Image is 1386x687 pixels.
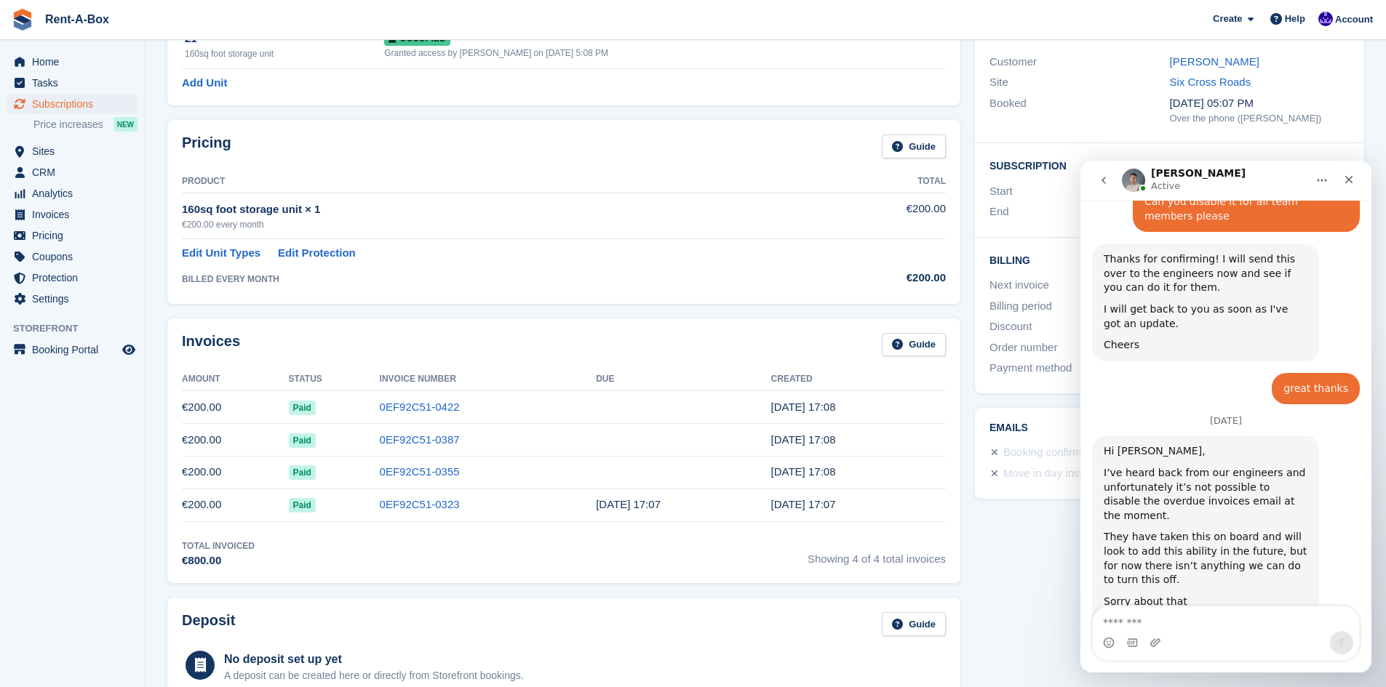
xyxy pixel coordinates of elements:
span: Home [32,52,119,72]
span: Paid [289,498,316,513]
th: Status [289,368,380,391]
th: Product [182,170,805,193]
a: menu [7,52,138,72]
a: 0EF92C51-0355 [380,465,460,478]
div: Booked [989,95,1169,126]
div: [DATE] 05:07 PM [1170,95,1350,112]
th: Created [771,368,946,391]
td: €200.00 [182,489,289,521]
span: Storefront [13,321,145,336]
span: Help [1285,12,1305,26]
div: Booking confirmation [1003,444,1105,462]
p: A deposit can be created here or directly from Storefront bookings. [224,668,524,683]
div: Start [989,183,1169,200]
a: menu [7,73,138,93]
h2: Invoices [182,333,240,357]
div: €200.00 [805,270,946,286]
a: [PERSON_NAME] [1170,55,1259,68]
img: stora-icon-8386f47178a22dfd0bd8f6a31ec36ba5ce8667c1dd55bd0f319d3a0aa187defe.svg [12,9,33,31]
div: Over the phone ([PERSON_NAME]) [1170,111,1350,126]
a: menu [7,268,138,288]
span: Analytics [32,183,119,204]
a: Price increases NEW [33,116,138,132]
span: Coupons [32,246,119,267]
a: menu [7,141,138,161]
div: Payment method [989,360,1169,377]
time: 2025-06-06 16:08:35 UTC [771,465,836,478]
span: CRM [32,162,119,182]
span: Protection [32,268,119,288]
a: Add Unit [182,75,227,92]
td: €200.00 [182,391,289,424]
time: 2025-05-06 16:07:54 UTC [771,498,836,510]
span: Tasks [32,73,119,93]
h2: Emails [989,422,1350,434]
h2: Subscription [989,158,1350,172]
div: End [989,204,1169,220]
div: Discount [989,318,1169,335]
div: Move in day instructions [1003,465,1120,483]
a: Six Cross Roads [1170,76,1251,88]
div: 160sq foot storage unit [185,47,384,60]
span: Paid [289,465,316,480]
span: Paid [289,433,316,448]
a: menu [7,183,138,204]
div: Customer [989,54,1169,71]
time: 2025-08-06 16:08:07 UTC [771,401,836,413]
iframe: Intercom live chat [1080,161,1371,672]
div: NEW [113,117,138,132]
span: Create [1213,12,1242,26]
span: Booking Portal [32,340,119,360]
a: Guide [882,333,946,357]
a: Edit Protection [278,245,356,262]
a: menu [7,225,138,246]
a: 0EF92C51-0323 [380,498,460,510]
th: Total [805,170,946,193]
a: menu [7,94,138,114]
div: 160sq foot storage unit × 1 [182,201,805,218]
div: Order number [989,340,1169,356]
a: 0EF92C51-0422 [380,401,460,413]
a: Edit Unit Types [182,245,260,262]
div: Total Invoiced [182,539,255,553]
div: €200.00 every month [182,218,805,231]
span: Invoices [32,204,119,225]
div: Granted access by [PERSON_NAME] on [DATE] 5:08 PM [384,47,878,60]
div: Billing period [989,298,1169,315]
a: Preview store [120,341,138,358]
time: 2025-07-06 16:08:18 UTC [771,433,836,446]
a: Guide [882,612,946,636]
span: Price increases [33,118,103,132]
td: €200.00 [182,456,289,489]
div: BILLED EVERY MONTH [182,273,805,286]
span: Settings [32,289,119,309]
a: Guide [882,134,946,158]
h2: Billing [989,252,1350,267]
a: menu [7,246,138,267]
span: Sites [32,141,119,161]
span: Pricing [32,225,119,246]
span: Paid [289,401,316,415]
div: No deposit set up yet [224,651,524,668]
